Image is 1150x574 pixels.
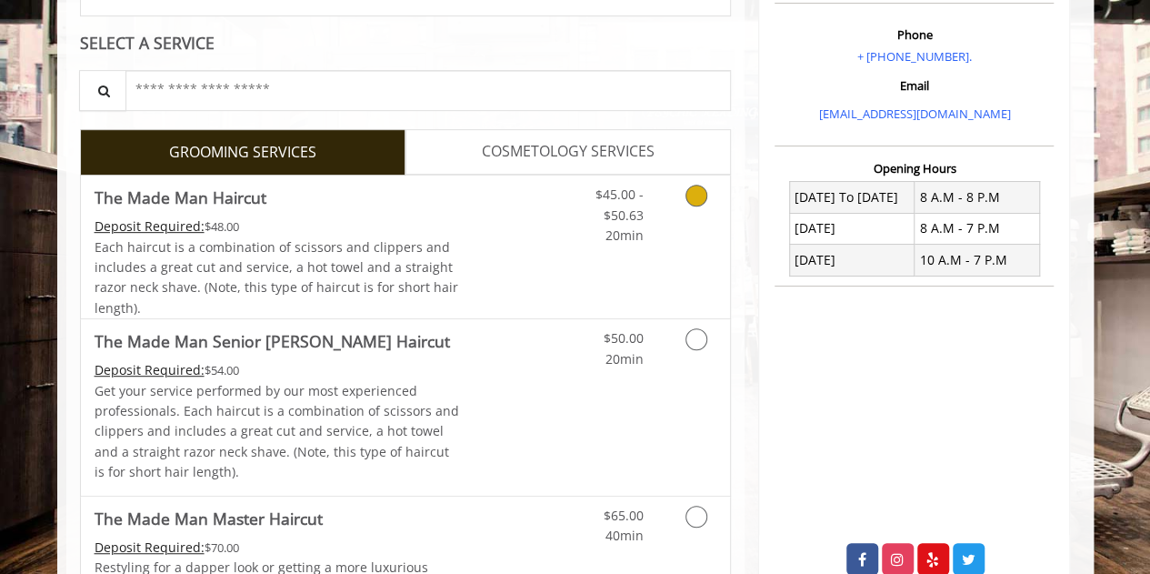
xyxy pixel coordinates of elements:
span: 20min [605,227,643,244]
span: COSMETOLOGY SERVICES [482,140,655,164]
span: Each haircut is a combination of scissors and clippers and includes a great cut and service, a ho... [95,238,458,317]
b: The Made Man Haircut [95,185,266,210]
td: [DATE] [789,245,915,276]
a: + [PHONE_NUMBER]. [857,48,972,65]
button: Service Search [79,70,126,111]
p: Get your service performed by our most experienced professionals. Each haircut is a combination o... [95,381,460,483]
h3: Opening Hours [775,162,1054,175]
span: $50.00 [603,329,643,347]
span: 20min [605,350,643,368]
h3: Email [779,79,1049,92]
td: [DATE] To [DATE] [789,182,915,213]
td: 8 A.M - 7 P.M [915,213,1040,244]
span: This service needs some Advance to be paid before we block your appointment [95,217,205,235]
td: 8 A.M - 8 P.M [915,182,1040,213]
div: SELECT A SERVICE [80,35,732,52]
b: The Made Man Master Haircut [95,506,323,531]
div: $54.00 [95,360,460,380]
span: 40min [605,527,643,544]
td: 10 A.M - 7 P.M [915,245,1040,276]
span: GROOMING SERVICES [169,141,316,165]
div: $70.00 [95,538,460,558]
span: $65.00 [603,507,643,524]
div: $48.00 [95,217,460,237]
span: This service needs some Advance to be paid before we block your appointment [95,361,205,378]
a: [EMAIL_ADDRESS][DOMAIN_NAME] [818,106,1010,122]
span: This service needs some Advance to be paid before we block your appointment [95,539,205,556]
span: $45.00 - $50.63 [595,186,643,223]
b: The Made Man Senior [PERSON_NAME] Haircut [95,328,450,354]
h3: Phone [779,28,1049,41]
td: [DATE] [789,213,915,244]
